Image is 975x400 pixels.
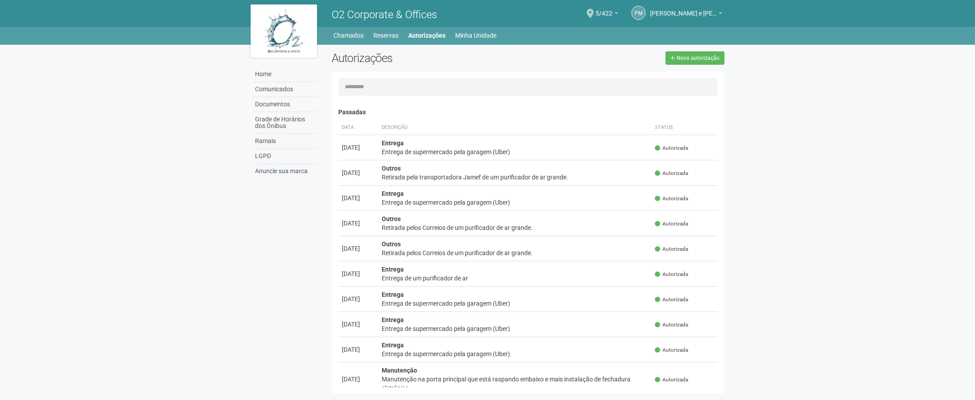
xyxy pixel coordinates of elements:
a: Nova autorização [665,51,724,65]
span: Nova autorização [677,55,720,61]
span: Autorizada [655,170,688,177]
strong: Outros [382,165,401,172]
strong: Entrega [382,140,404,147]
img: logo.jpg [251,4,317,58]
h4: Passadas [338,109,718,116]
a: PM [631,6,646,20]
div: Retirada pelos Correios de um purificador de ar grande. [382,223,648,232]
strong: Entrega [382,316,404,323]
h2: Autorizações [332,51,521,65]
th: Status [651,120,718,135]
strong: Outros [382,215,401,222]
div: [DATE] [342,345,375,354]
div: [DATE] [342,168,375,177]
div: [DATE] [342,269,375,278]
strong: Entrega [382,342,404,349]
div: Entrega de um purificador de ar [382,274,648,283]
div: Manutenção na porta principal que está raspando embaixo e mais instalação de fechadura eletrônica [382,375,648,392]
a: Ramais [253,134,318,149]
a: Grade de Horários dos Ônibus [253,112,318,134]
strong: Manutenção [382,367,417,374]
a: Reservas [373,29,399,42]
a: Chamados [333,29,364,42]
div: Retirada pela transportadora Jamef de um purificador de ar grande. [382,173,648,182]
span: Pedro Miguel Lauria Meira e Sá [650,1,716,17]
a: Autorizações [408,29,445,42]
div: Entrega de supermercado pela garagem (Uber) [382,198,648,207]
span: Autorizada [655,296,688,303]
th: Descrição [378,120,651,135]
a: Anuncie sua marca [253,164,318,179]
span: Autorizada [655,376,688,384]
span: Autorizada [655,271,688,278]
div: Entrega de supermercado pela garagem (Uber) [382,299,648,308]
th: Data [338,120,378,135]
a: Home [253,67,318,82]
a: LGPD [253,149,318,164]
div: [DATE] [342,194,375,202]
div: Entrega de supermercado pela garagem (Uber) [382,148,648,156]
strong: Entrega [382,266,404,273]
span: Autorizada [655,245,688,253]
div: [DATE] [342,295,375,303]
a: 5/422 [596,11,618,18]
a: Documentos [253,97,318,112]
span: Autorizada [655,346,688,354]
div: [DATE] [342,320,375,329]
div: Entrega de supermercado pela garagem (Uber) [382,350,648,358]
span: Autorizada [655,321,688,329]
span: 5/422 [596,1,612,17]
div: [DATE] [342,375,375,384]
strong: Entrega [382,291,404,298]
div: [DATE] [342,143,375,152]
span: Autorizada [655,220,688,228]
strong: Outros [382,241,401,248]
div: Entrega de supermercado pela garagem (Uber) [382,324,648,333]
a: Minha Unidade [455,29,496,42]
div: Retirada pelos Correios de um purificador de ar grande. [382,249,648,257]
div: [DATE] [342,219,375,228]
span: Autorizada [655,195,688,202]
a: [PERSON_NAME] e [PERSON_NAME] [650,11,722,18]
strong: Entrega [382,190,404,197]
span: Autorizada [655,144,688,152]
span: O2 Corporate & Offices [332,8,437,21]
a: Comunicados [253,82,318,97]
div: [DATE] [342,244,375,253]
